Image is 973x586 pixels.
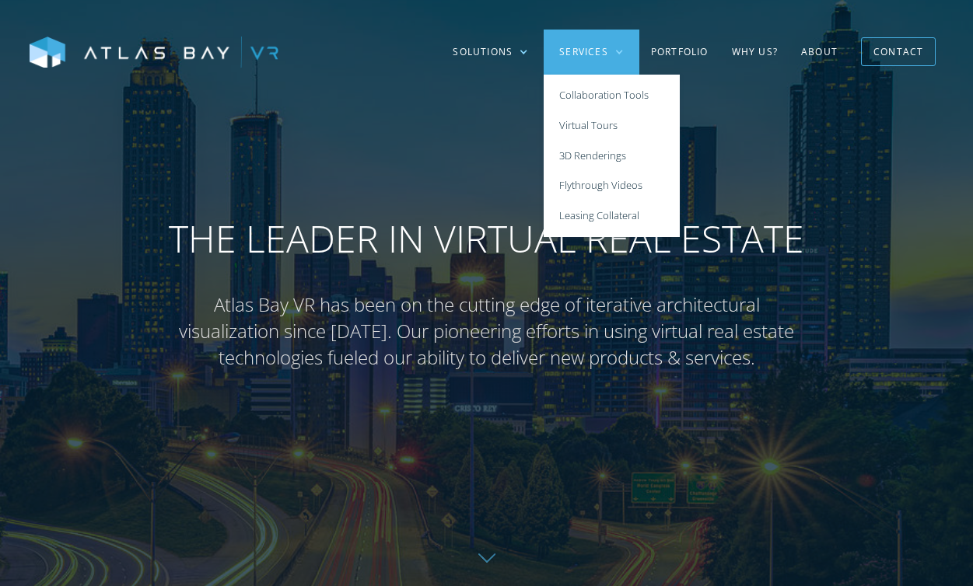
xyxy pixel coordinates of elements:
[861,37,936,66] a: Contact
[544,171,680,201] a: Flythrough Videos
[544,30,639,75] div: Services
[873,40,923,64] div: Contact
[169,216,804,261] h1: The Leader in Virtual Real Estate
[437,30,544,75] div: Solutions
[544,110,680,141] a: Virtual Tours
[559,45,608,59] div: Services
[639,30,720,75] a: Portfolio
[544,75,680,238] nav: Services
[478,553,495,563] img: Down further on page
[453,45,513,59] div: Solutions
[544,141,680,171] a: 3D Renderings
[176,291,798,370] p: Atlas Bay VR has been on the cutting edge of iterative architectural visualization since [DATE]. ...
[544,81,680,111] a: Collaboration Tools
[544,201,680,232] a: Leasing Collateral
[720,30,789,75] a: Why US?
[30,37,278,69] img: Atlas Bay VR Logo
[789,30,849,75] a: About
